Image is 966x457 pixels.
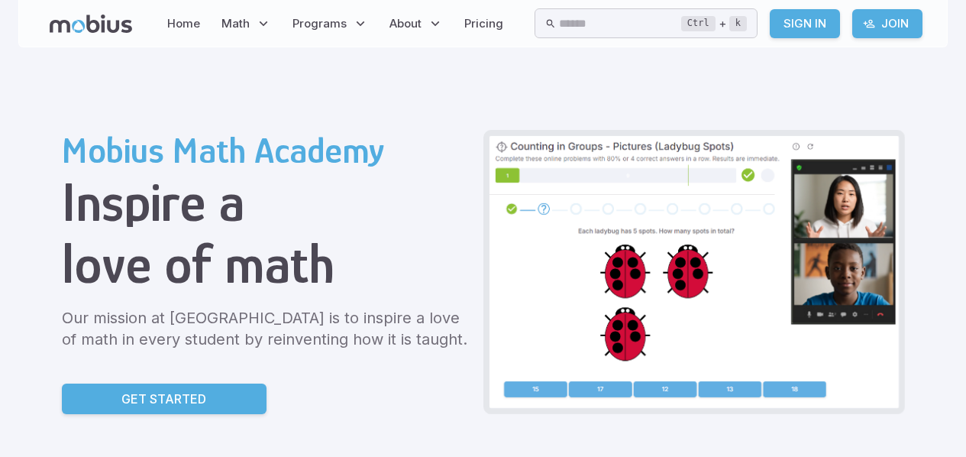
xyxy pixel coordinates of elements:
h2: Mobius Math Academy [62,130,471,171]
kbd: k [729,16,747,31]
a: Sign In [770,9,840,38]
span: About [389,15,422,32]
a: Pricing [460,6,508,41]
p: Our mission at [GEOGRAPHIC_DATA] is to inspire a love of math in every student by reinventing how... [62,307,471,350]
span: Math [221,15,250,32]
h1: love of math [62,233,471,295]
h1: Inspire a [62,171,471,233]
a: Home [163,6,205,41]
a: Get Started [62,384,267,414]
img: Grade 2 Class [489,136,899,408]
a: Join [852,9,922,38]
kbd: Ctrl [681,16,716,31]
p: Get Started [121,390,206,408]
span: Programs [292,15,347,32]
div: + [681,15,747,33]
